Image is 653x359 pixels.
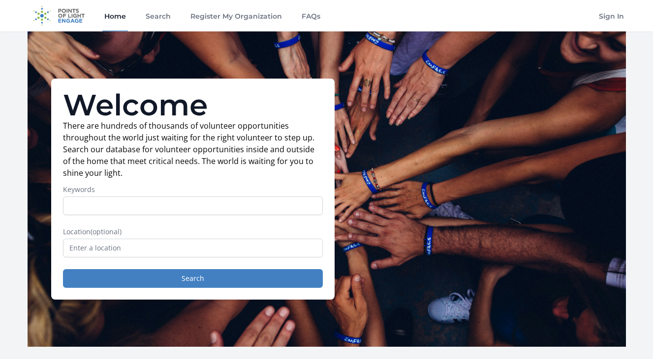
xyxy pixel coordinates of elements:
button: Search [63,269,323,288]
span: (optional) [91,227,122,236]
h1: Welcome [63,90,323,120]
label: Location [63,227,323,237]
input: Enter a location [63,239,323,257]
p: There are hundreds of thousands of volunteer opportunities throughout the world just waiting for ... [63,120,323,179]
label: Keywords [63,185,323,194]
